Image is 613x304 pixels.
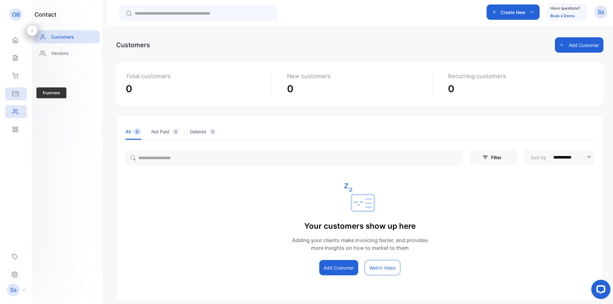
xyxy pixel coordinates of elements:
[209,128,217,135] span: 0
[190,123,217,140] li: Deleted
[126,82,266,96] p: 0
[292,220,428,232] p: Your customers show up here
[125,123,141,140] li: All
[344,183,376,215] img: empty state
[12,11,20,19] p: OB
[555,37,603,53] button: Add Customer
[598,8,604,16] p: Ss
[126,72,266,80] p: Total customers
[448,72,589,80] p: Recurring customers
[594,4,607,20] button: Ss
[448,82,589,96] p: 0
[586,277,613,304] iframe: LiveChat chat widget
[287,82,428,96] p: 0
[287,72,428,80] p: New customers
[524,150,594,165] button: Sort by
[501,9,526,16] p: Create New
[531,154,546,161] p: Sort by
[487,4,540,20] button: Create New
[550,5,580,11] p: Have questions?
[151,123,180,140] li: Not Paid
[36,87,66,98] span: Expenses
[292,236,428,252] p: Adding your clients make invoicing faster, and provides more insights on how to market to them
[34,30,100,43] a: Customers
[133,128,141,135] span: 0
[365,260,400,275] button: Watch Video
[10,286,17,294] p: Ss
[51,50,69,56] p: Vendors
[34,47,100,60] a: Vendors
[550,13,575,18] a: Book a Demo
[34,10,57,19] h1: contact
[51,33,74,40] p: Customers
[319,260,358,275] button: Add Customer
[172,128,180,135] span: 0
[116,40,150,50] div: Customers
